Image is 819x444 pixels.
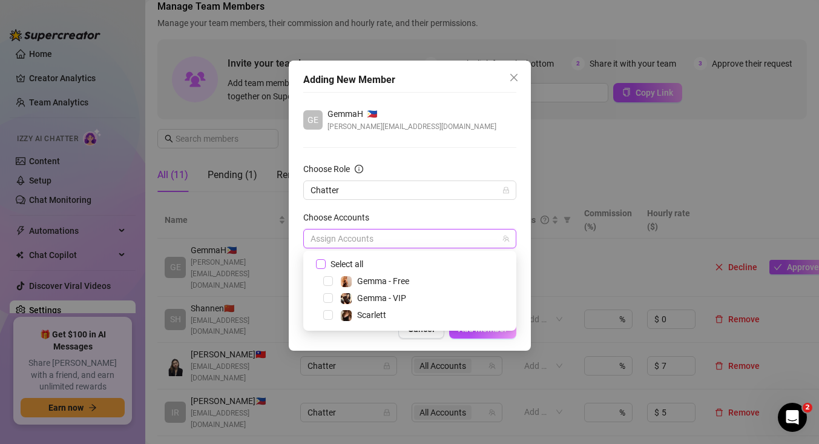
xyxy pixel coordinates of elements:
[502,187,510,194] span: lock
[311,181,509,199] span: Chatter
[323,310,333,320] span: Select tree node
[357,310,386,320] span: Scarlett
[303,211,377,224] label: Choose Accounts
[778,403,807,432] iframe: Intercom live chat
[326,257,368,271] span: Select all
[327,107,496,121] div: 🇵🇭
[502,235,510,242] span: team
[341,293,352,304] img: Gemma - VIP
[803,403,812,413] span: 2
[504,68,524,87] button: Close
[504,73,524,82] span: Close
[327,107,363,121] span: GemmaH
[308,113,318,127] span: GE
[355,165,363,173] span: info-circle
[327,121,496,133] span: [PERSON_NAME][EMAIL_ADDRESS][DOMAIN_NAME]
[303,162,350,176] div: Choose Role
[341,276,352,287] img: Gemma - Free
[509,73,519,82] span: close
[323,276,333,286] span: Select tree node
[323,293,333,303] span: Select tree node
[357,276,409,286] span: Gemma - Free
[341,310,352,321] img: Scarlett
[303,73,516,87] div: Adding New Member
[357,293,406,303] span: Gemma - VIP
